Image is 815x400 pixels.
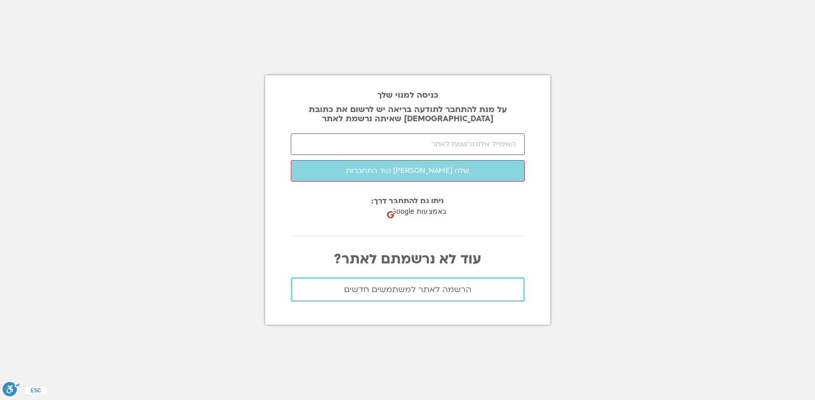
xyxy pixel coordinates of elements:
[291,277,525,302] a: הרשמה לאתר למשתמשים חדשים
[384,201,487,221] div: כניסה באמצעות Google
[344,285,471,294] span: הרשמה לאתר למשתמשים חדשים
[291,134,525,155] input: האימייל איתו נרשמת לאתר
[291,91,525,100] h2: כניסה למנוי שלך
[291,160,525,182] button: שלח [PERSON_NAME] קוד התחברות
[391,206,467,217] span: כניסה באמצעות Google
[291,105,525,123] p: על מנת להתחבר לתודעה בריאה יש לרשום את כתובת [DEMOGRAPHIC_DATA] שאיתה נרשמת לאתר
[291,252,525,267] p: עוד לא נרשמתם לאתר?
